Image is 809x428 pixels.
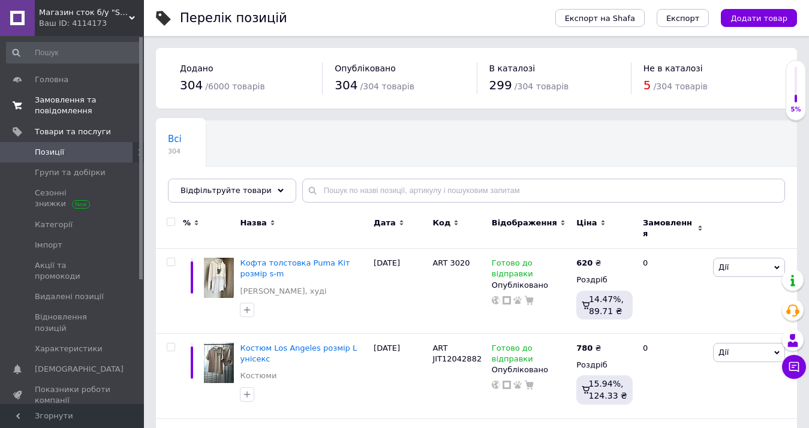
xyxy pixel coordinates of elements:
[360,82,414,91] span: / 304 товарів
[589,294,624,316] span: 14.47%, 89.71 ₴
[302,179,785,203] input: Пошук по назві позиції, артикулу і пошуковим запитам
[35,291,104,302] span: Видалені позиції
[180,12,287,25] div: Перелік позицій
[240,286,326,297] a: [PERSON_NAME], худі
[643,218,694,239] span: Замовлення
[35,240,62,251] span: Імпорт
[576,258,593,267] b: 620
[39,18,144,29] div: Ваш ID: 4114173
[371,249,429,334] div: [DATE]
[180,78,203,92] span: 304
[183,218,191,228] span: %
[718,263,729,272] span: Дії
[636,333,710,418] div: 0
[35,74,68,85] span: Головна
[576,258,601,269] div: ₴
[432,343,482,363] span: ART JIT12042882
[35,167,106,178] span: Групи та добірки
[654,82,708,91] span: / 304 товарів
[786,106,805,114] div: 5%
[666,14,700,23] span: Експорт
[35,219,73,230] span: Категорії
[589,379,627,400] span: 15.94%, 124.33 ₴
[721,9,797,27] button: Додати товар
[565,14,635,23] span: Експорт на Shafa
[730,14,787,23] span: Додати товар
[35,312,111,333] span: Відновлення позицій
[35,95,111,116] span: Замовлення та повідомлення
[492,364,571,375] div: Опубліковано
[204,343,234,383] img: Костюм Los Angeles размер L унисекс
[374,218,396,228] span: Дата
[371,333,429,418] div: [DATE]
[432,218,450,228] span: Код
[515,82,569,91] span: / 304 товарів
[576,343,593,352] b: 780
[205,82,264,91] span: / 6000 товарів
[718,348,729,357] span: Дії
[782,355,806,379] button: Чат з покупцем
[489,78,512,92] span: 299
[489,64,536,73] span: В каталозі
[181,186,272,195] span: Відфільтруйте товари
[35,260,111,282] span: Акції та промокоди
[35,364,124,375] span: [DEMOGRAPHIC_DATA]
[240,218,266,228] span: Назва
[492,343,533,367] span: Готово до відправки
[643,78,651,92] span: 5
[39,7,129,18] span: Магазин сток б/у "STOCK SOLE"
[35,188,111,209] span: Сезонні знижки
[643,64,703,73] span: Не в каталозі
[35,147,64,158] span: Позиції
[335,78,357,92] span: 304
[168,134,182,144] span: Всі
[576,360,633,370] div: Роздріб
[555,9,645,27] button: Експорт на Shafa
[492,218,557,228] span: Відображення
[240,258,350,278] a: Кофта толстовка Puma Кіт розмір s-m
[6,42,142,64] input: Пошук
[180,64,213,73] span: Додано
[204,258,234,298] img: Кофта толстовка Puma Кот размер s-m
[240,343,357,363] a: Костюм Los Angeles розмір L унісекс
[576,275,633,285] div: Роздріб
[240,370,276,381] a: Костюми
[576,343,601,354] div: ₴
[35,126,111,137] span: Товари та послуги
[35,343,103,354] span: Характеристики
[168,147,182,156] span: 304
[432,258,470,267] span: ART 3020
[35,384,111,406] span: Показники роботи компанії
[492,258,533,282] span: Готово до відправки
[657,9,709,27] button: Експорт
[335,64,396,73] span: Опубліковано
[576,218,597,228] span: Ціна
[492,280,571,291] div: Опубліковано
[636,249,710,334] div: 0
